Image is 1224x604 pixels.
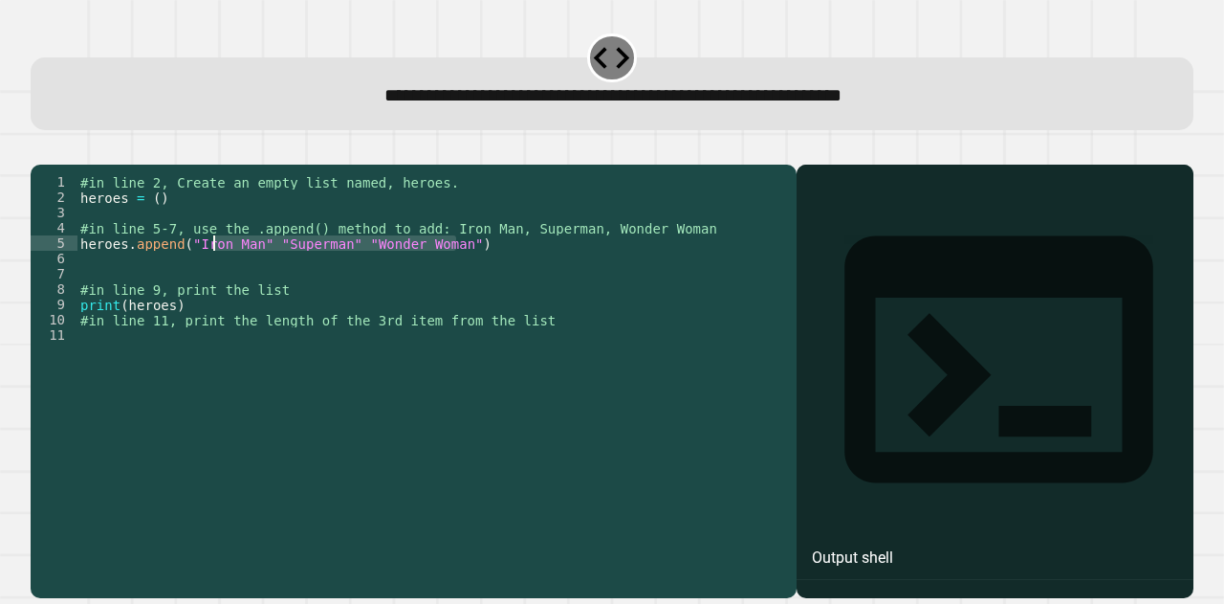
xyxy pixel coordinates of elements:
div: 2 [31,190,77,205]
div: 10 [31,312,77,327]
div: 9 [31,297,77,312]
div: 6 [31,251,77,266]
div: 3 [31,205,77,220]
div: 8 [31,281,77,297]
div: 1 [31,174,77,190]
div: 7 [31,266,77,281]
div: 4 [31,220,77,235]
div: 5 [31,235,77,251]
div: 11 [31,327,77,343]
